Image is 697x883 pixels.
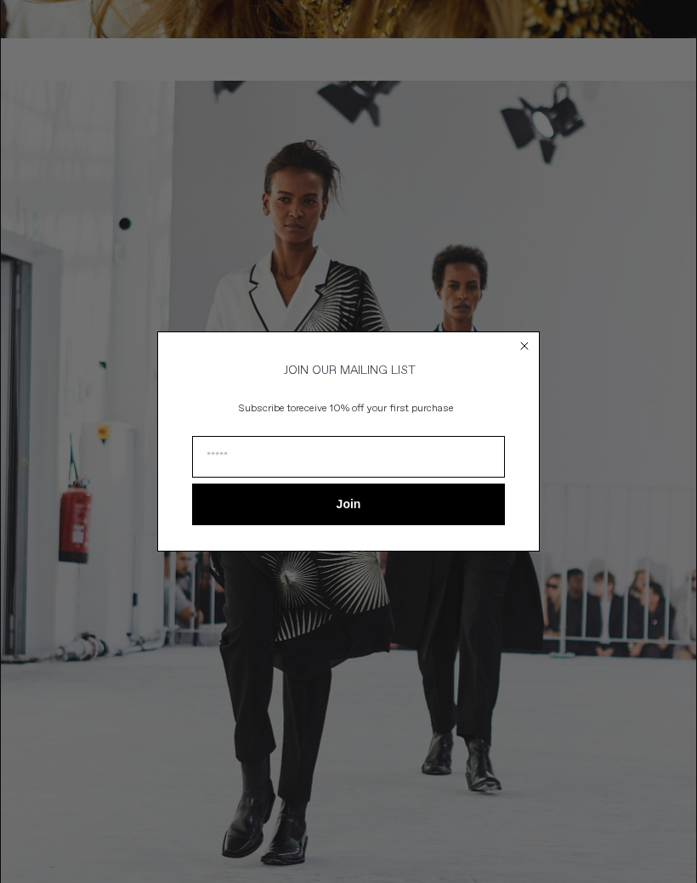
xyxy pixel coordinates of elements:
[239,402,296,416] span: Subscribe to
[281,363,416,378] span: JOIN OUR MAILING LIST
[296,402,454,416] span: receive 10% off your first purchase
[516,337,533,354] button: Close dialog
[192,436,505,478] input: Email
[192,484,505,525] button: Join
